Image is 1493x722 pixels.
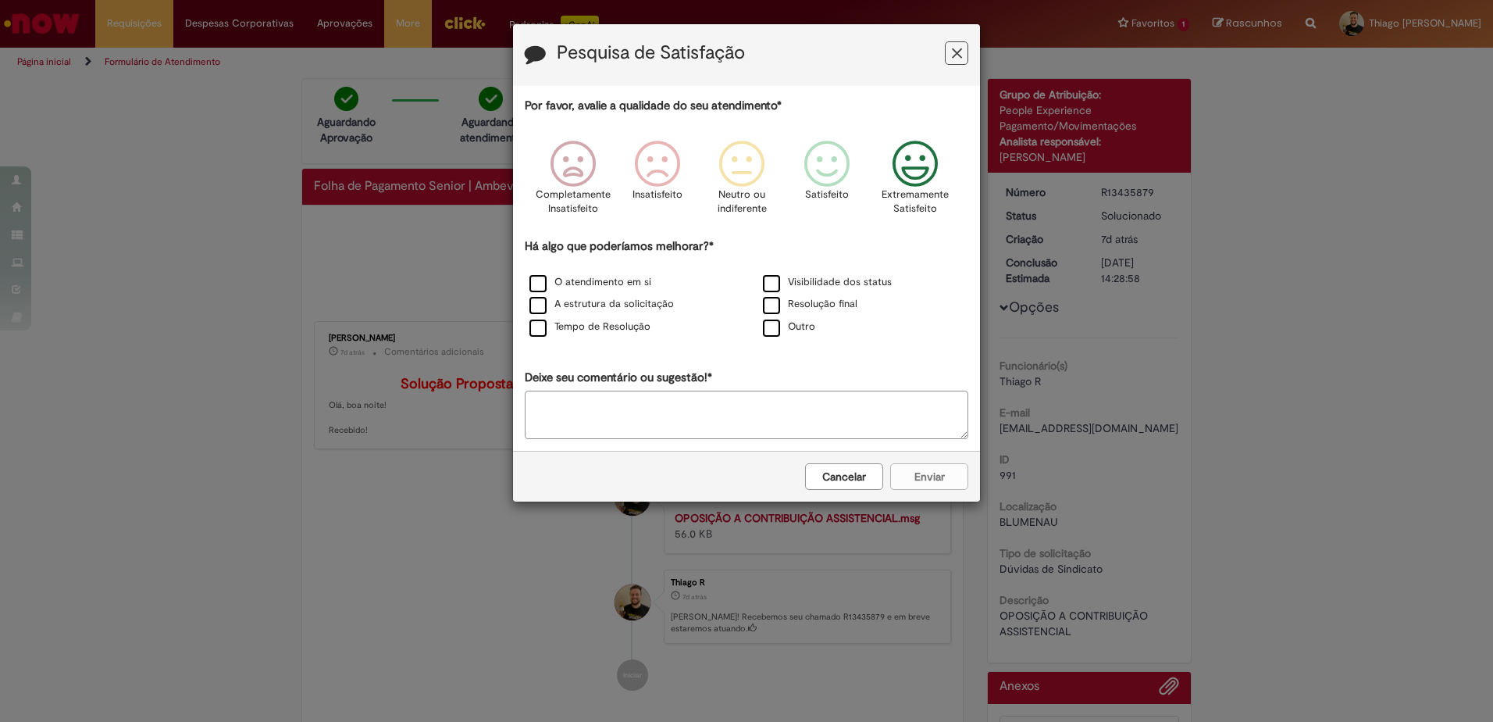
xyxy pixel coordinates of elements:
[529,320,650,334] label: Tempo de Resolução
[714,188,770,216] p: Neutro ou indiferente
[702,129,782,236] div: Neutro ou indiferente
[763,275,892,290] label: Visibilidade dos status
[529,275,651,290] label: O atendimento em si
[786,129,866,236] div: Satisfeito
[805,463,883,490] button: Cancelar
[871,129,960,236] div: Extremamente Satisfeito
[536,188,611,216] p: Completamente Insatisfeito
[618,129,697,236] div: Insatisfeito
[805,188,849,202] p: Satisfeito
[763,297,857,312] label: Resolução final
[525,238,968,339] div: Há algo que poderíamos melhorar?*
[529,297,674,312] label: A estrutura da solicitação
[882,188,949,216] p: Extremamente Satisfeito
[763,320,815,334] label: Outro
[525,98,782,114] label: Por favor, avalie a qualidade do seu atendimento*
[525,370,712,386] label: Deixe seu comentário ou sugestão!*
[557,43,745,63] label: Pesquisa de Satisfação
[533,129,613,236] div: Completamente Insatisfeito
[632,188,682,202] p: Insatisfeito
